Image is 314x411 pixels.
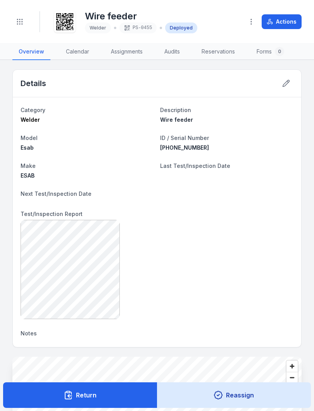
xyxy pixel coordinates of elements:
a: Reservations [195,44,241,60]
span: [PHONE_NUMBER] [160,144,209,151]
button: Actions [262,14,302,29]
span: Welder [21,116,40,123]
span: Test/Inspection Report [21,211,83,217]
span: Category [21,107,45,113]
span: ID / Serial Number [160,135,209,141]
span: Notes [21,330,37,337]
button: Return [3,382,157,408]
div: PS-0455 [119,22,157,33]
span: Description [160,107,191,113]
div: 0 [275,47,284,56]
a: Calendar [60,44,95,60]
div: Deployed [165,22,197,33]
h1: Wire feeder [85,10,197,22]
a: Assignments [105,44,149,60]
button: Zoom out [286,372,298,383]
span: Last Test/Inspection Date [160,162,230,169]
span: Next Test/Inspection Date [21,190,91,197]
button: Toggle navigation [12,14,27,29]
a: Audits [158,44,186,60]
span: ESAB [21,172,35,179]
button: Zoom in [286,361,298,372]
span: Make [21,162,36,169]
button: Reassign [157,382,311,408]
span: Welder [90,25,106,31]
h2: Details [21,78,46,89]
span: Esab [21,144,34,151]
a: Overview [12,44,50,60]
span: Model [21,135,38,141]
span: Wire feeder [160,116,193,123]
a: Forms0 [250,44,290,60]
